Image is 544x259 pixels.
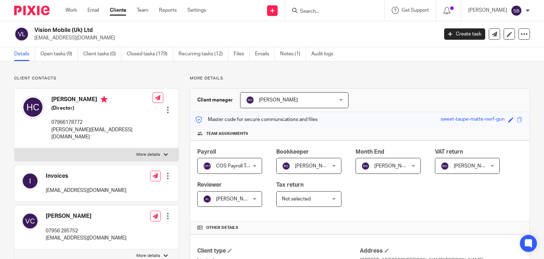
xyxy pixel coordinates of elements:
a: Open tasks (9) [40,47,78,61]
p: 07966178772 [51,119,153,126]
span: [PERSON_NAME] [216,197,255,202]
span: Tax return [276,182,304,188]
h4: Invoices [46,172,126,180]
p: Master code for secure communications and files [195,116,318,123]
a: Details [14,47,35,61]
div: sweet-taupe-matte-nerf-gun [441,116,505,124]
p: More details [136,152,160,158]
a: Email [87,7,99,14]
p: [PERSON_NAME] [468,7,507,14]
span: Bookkeeper [276,149,309,155]
img: svg%3E [22,213,39,230]
span: Month End [356,149,384,155]
span: Team assignments [206,131,248,137]
p: 07956 295752 [46,227,126,235]
span: [PERSON_NAME] [454,164,493,169]
p: More details [136,253,160,259]
a: Files [234,47,250,61]
h4: Address [360,247,522,255]
h4: [PERSON_NAME] [46,213,126,220]
span: VAT return [435,149,463,155]
img: svg%3E [22,96,44,119]
a: Closed tasks (179) [127,47,173,61]
p: [EMAIL_ADDRESS][DOMAIN_NAME] [46,235,126,242]
a: Emails [255,47,275,61]
p: More details [190,76,530,81]
img: svg%3E [441,162,449,170]
p: Client contacts [14,76,179,81]
img: svg%3E [203,195,211,203]
h2: Vision Mobile (Uk) Ltd [34,27,354,34]
h4: [PERSON_NAME] [51,96,153,105]
h4: Client type [197,247,360,255]
a: Create task [444,28,485,40]
span: [PERSON_NAME] [259,98,298,103]
img: svg%3E [22,172,39,189]
p: [PERSON_NAME][EMAIL_ADDRESS][DOMAIN_NAME] [51,126,153,141]
a: Team [137,7,148,14]
p: [EMAIL_ADDRESS][DOMAIN_NAME] [46,187,126,194]
img: svg%3E [203,162,211,170]
p: [EMAIL_ADDRESS][DOMAIN_NAME] [34,34,433,42]
input: Search [299,9,363,15]
span: Reviewer [197,182,222,188]
a: Recurring tasks (12) [178,47,228,61]
a: Work [66,7,77,14]
span: Payroll [197,149,216,155]
i: Primary [101,96,108,103]
span: [PERSON_NAME] [295,164,334,169]
img: svg%3E [14,27,29,42]
img: svg%3E [246,96,254,104]
a: Reports [159,7,177,14]
img: svg%3E [361,162,370,170]
span: Other details [206,225,238,231]
h5: (Director) [51,105,153,112]
h3: Client manager [197,97,233,104]
span: COS Payroll Team [216,164,255,169]
a: Settings [187,7,206,14]
img: Pixie [14,6,50,15]
span: Not selected [282,197,311,202]
a: Client tasks (0) [83,47,121,61]
a: Notes (1) [280,47,306,61]
span: [PERSON_NAME] [374,164,413,169]
img: svg%3E [282,162,290,170]
a: Audit logs [311,47,339,61]
span: Get Support [402,8,429,13]
a: Clients [110,7,126,14]
img: svg%3E [511,5,522,16]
